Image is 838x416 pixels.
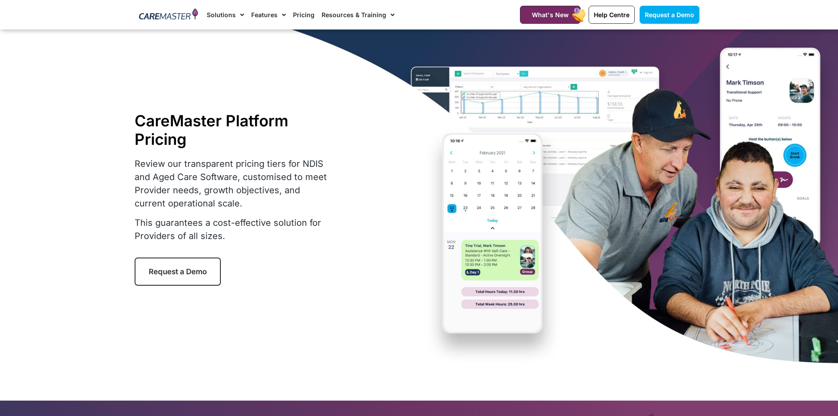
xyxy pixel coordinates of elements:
span: Request a Demo [149,267,207,276]
a: What's New [520,6,581,24]
a: Help Centre [589,6,635,24]
p: This guarantees a cost-effective solution for Providers of all sizes. [135,216,333,243]
a: Request a Demo [640,6,699,24]
span: Request a Demo [645,11,694,18]
a: Request a Demo [135,258,221,286]
span: What's New [532,11,569,18]
h1: CareMaster Platform Pricing [135,111,333,148]
p: Review our transparent pricing tiers for NDIS and Aged Care Software, customised to meet Provider... [135,157,333,210]
span: Help Centre [594,11,629,18]
img: CareMaster Logo [139,8,198,22]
